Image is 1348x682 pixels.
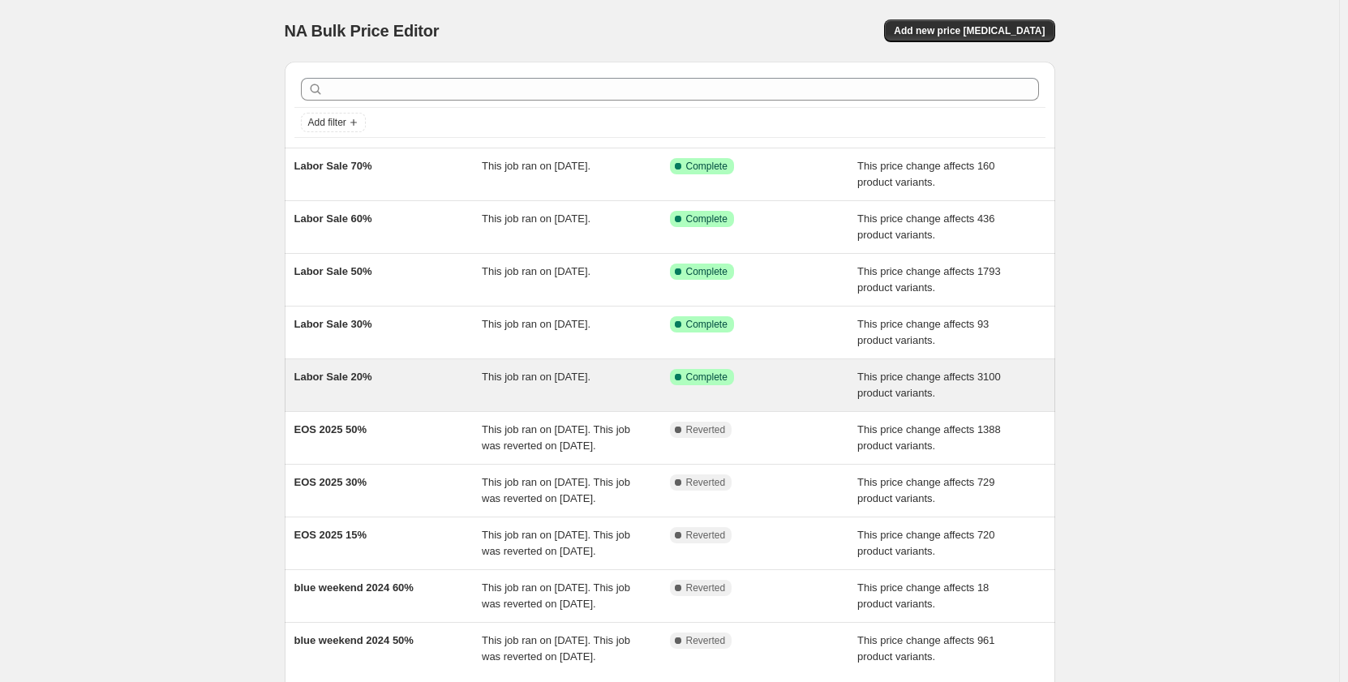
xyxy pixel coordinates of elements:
[482,212,590,225] span: This job ran on [DATE].
[857,423,1001,452] span: This price change affects 1388 product variants.
[482,318,590,330] span: This job ran on [DATE].
[857,529,995,557] span: This price change affects 720 product variants.
[686,371,728,384] span: Complete
[482,634,630,663] span: This job ran on [DATE]. This job was reverted on [DATE].
[482,529,630,557] span: This job ran on [DATE]. This job was reverted on [DATE].
[301,113,366,132] button: Add filter
[857,634,995,663] span: This price change affects 961 product variants.
[686,581,726,594] span: Reverted
[857,371,1001,399] span: This price change affects 3100 product variants.
[482,581,630,610] span: This job ran on [DATE]. This job was reverted on [DATE].
[294,160,372,172] span: Labor Sale 70%
[857,160,995,188] span: This price change affects 160 product variants.
[285,22,440,40] span: NA Bulk Price Editor
[294,634,414,646] span: blue weekend 2024 50%
[308,116,346,129] span: Add filter
[686,160,728,173] span: Complete
[686,265,728,278] span: Complete
[857,581,989,610] span: This price change affects 18 product variants.
[294,529,367,541] span: EOS 2025 15%
[686,529,726,542] span: Reverted
[294,423,367,435] span: EOS 2025 50%
[686,318,728,331] span: Complete
[686,423,726,436] span: Reverted
[294,212,372,225] span: Labor Sale 60%
[294,581,414,594] span: blue weekend 2024 60%
[482,476,630,504] span: This job ran on [DATE]. This job was reverted on [DATE].
[686,476,726,489] span: Reverted
[482,371,590,383] span: This job ran on [DATE].
[686,212,728,225] span: Complete
[686,634,726,647] span: Reverted
[294,476,367,488] span: EOS 2025 30%
[857,318,989,346] span: This price change affects 93 product variants.
[894,24,1045,37] span: Add new price [MEDICAL_DATA]
[857,265,1001,294] span: This price change affects 1793 product variants.
[884,19,1054,42] button: Add new price [MEDICAL_DATA]
[294,318,372,330] span: Labor Sale 30%
[294,265,372,277] span: Labor Sale 50%
[294,371,372,383] span: Labor Sale 20%
[857,476,995,504] span: This price change affects 729 product variants.
[482,423,630,452] span: This job ran on [DATE]. This job was reverted on [DATE].
[482,265,590,277] span: This job ran on [DATE].
[857,212,995,241] span: This price change affects 436 product variants.
[482,160,590,172] span: This job ran on [DATE].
